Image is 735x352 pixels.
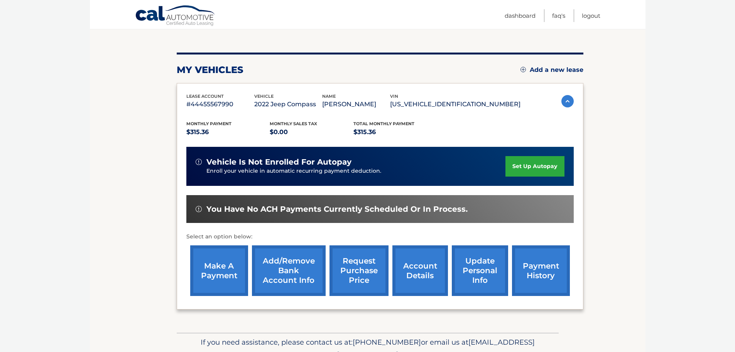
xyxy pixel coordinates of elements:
[561,95,574,107] img: accordion-active.svg
[392,245,448,296] a: account details
[322,94,336,99] span: name
[186,99,254,110] p: #44455567990
[512,245,570,296] a: payment history
[196,159,202,165] img: alert-white.svg
[452,245,508,296] a: update personal info
[353,121,414,126] span: Total Monthly Payment
[206,167,506,175] p: Enroll your vehicle in automatic recurring payment deduction.
[353,127,437,138] p: $315.36
[505,9,536,22] a: Dashboard
[206,204,468,214] span: You have no ACH payments currently scheduled or in process.
[582,9,600,22] a: Logout
[196,206,202,212] img: alert-white.svg
[252,245,326,296] a: Add/Remove bank account info
[520,66,583,74] a: Add a new lease
[186,232,574,241] p: Select an option below:
[520,67,526,72] img: add.svg
[353,338,421,347] span: [PHONE_NUMBER]
[254,94,274,99] span: vehicle
[135,5,216,27] a: Cal Automotive
[190,245,248,296] a: make a payment
[329,245,389,296] a: request purchase price
[206,157,351,167] span: vehicle is not enrolled for autopay
[270,121,317,126] span: Monthly sales Tax
[505,156,564,177] a: set up autopay
[186,94,224,99] span: lease account
[390,99,520,110] p: [US_VEHICLE_IDENTIFICATION_NUMBER]
[552,9,565,22] a: FAQ's
[177,64,243,76] h2: my vehicles
[322,99,390,110] p: [PERSON_NAME]
[254,99,322,110] p: 2022 Jeep Compass
[186,127,270,138] p: $315.36
[390,94,398,99] span: vin
[270,127,353,138] p: $0.00
[186,121,231,126] span: Monthly Payment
